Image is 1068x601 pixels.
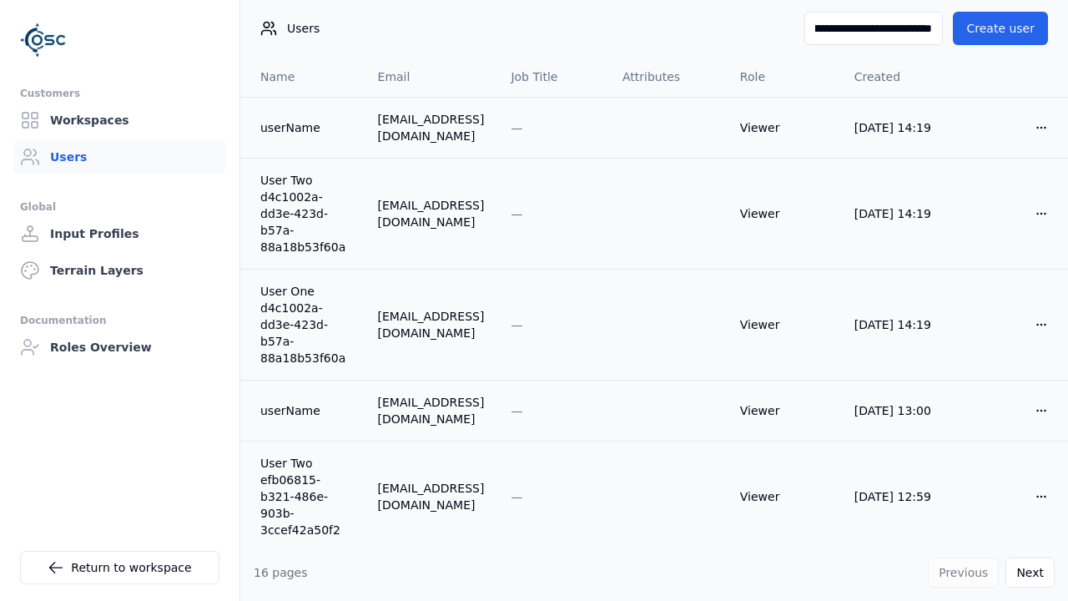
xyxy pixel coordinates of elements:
[260,402,351,419] a: userName
[740,119,828,136] div: Viewer
[841,57,956,97] th: Created
[511,318,522,331] span: —
[20,83,219,104] div: Customers
[365,57,498,97] th: Email
[511,121,522,134] span: —
[953,12,1048,45] button: Create user
[378,308,485,341] div: [EMAIL_ADDRESS][DOMAIN_NAME]
[378,480,485,513] div: [EMAIL_ADDRESS][DOMAIN_NAME]
[20,311,219,331] div: Documentation
[740,205,828,222] div: Viewer
[13,140,226,174] a: Users
[260,455,351,538] a: User Two efb06815-b321-486e-903b-3ccef42a50f2
[740,316,828,333] div: Viewer
[854,119,943,136] div: [DATE] 14:19
[854,488,943,505] div: [DATE] 12:59
[511,404,522,417] span: —
[378,111,485,144] div: [EMAIL_ADDRESS][DOMAIN_NAME]
[260,283,351,366] a: User One d4c1002a-dd3e-423d-b57a-88a18b53f60a
[13,217,226,250] a: Input Profiles
[20,197,219,217] div: Global
[854,205,943,222] div: [DATE] 14:19
[378,197,485,230] div: [EMAIL_ADDRESS][DOMAIN_NAME]
[1005,558,1055,588] button: Next
[511,490,522,503] span: —
[854,316,943,333] div: [DATE] 14:19
[609,57,727,97] th: Attributes
[497,57,609,97] th: Job Title
[13,104,226,137] a: Workspaces
[727,57,841,97] th: Role
[20,17,67,63] img: Logo
[378,394,485,427] div: [EMAIL_ADDRESS][DOMAIN_NAME]
[260,119,351,136] a: userName
[260,172,351,255] a: User Two d4c1002a-dd3e-423d-b57a-88a18b53f60a
[854,402,943,419] div: [DATE] 13:00
[511,207,522,220] span: —
[740,488,828,505] div: Viewer
[13,331,226,364] a: Roles Overview
[287,20,320,37] span: Users
[254,566,308,579] span: 16 pages
[20,551,219,584] a: Return to workspace
[740,402,828,419] div: Viewer
[240,57,365,97] th: Name
[13,254,226,287] a: Terrain Layers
